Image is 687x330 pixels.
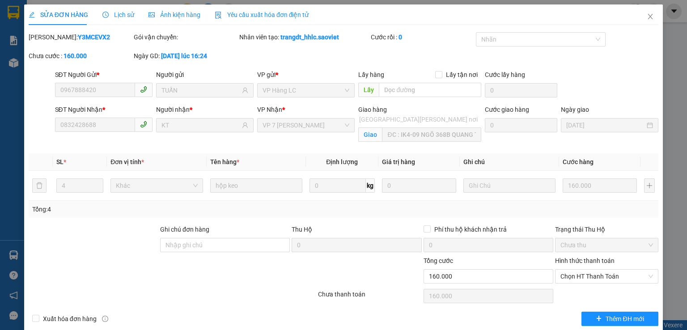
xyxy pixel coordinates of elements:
div: SĐT Người Nhận [55,105,153,114]
span: Lấy [358,83,379,97]
b: [DATE] lúc 16:24 [161,52,207,59]
div: Ngày GD: [134,51,237,61]
span: Giao [358,127,382,142]
input: Cước lấy hàng [485,83,557,97]
span: [GEOGRAPHIC_DATA][PERSON_NAME] nơi [356,114,481,124]
span: Khác [116,179,197,192]
span: Định lượng [326,158,358,165]
div: Tổng: 4 [32,204,266,214]
span: Chọn HT Thanh Toán [560,270,653,283]
span: VP 7 Phạm Văn Đồng [263,118,349,132]
div: Chưa cước : [29,51,132,61]
span: kg [366,178,375,193]
span: close [647,13,654,20]
div: VP gửi [257,70,355,80]
span: Cước hàng [563,158,594,165]
input: Tên người nhận [161,120,240,130]
span: Xuất hóa đơn hàng [39,314,100,324]
span: clock-circle [102,12,109,18]
img: icon [215,12,222,19]
span: plus [596,315,602,322]
input: Dọc đường [379,83,481,97]
span: info-circle [102,316,108,322]
input: 0 [563,178,637,193]
input: 0 [382,178,456,193]
input: Ghi chú đơn hàng [160,238,290,252]
b: Y3MCEVX2 [78,34,110,41]
span: Yêu cầu xuất hóa đơn điện tử [215,11,309,18]
span: Giao hàng [358,106,387,113]
input: Giao tận nơi [382,127,481,142]
span: Chưa thu [560,238,653,252]
button: plusThêm ĐH mới [581,312,659,326]
b: trangdt_hhlc.saoviet [280,34,339,41]
div: Chưa thanh toán [317,289,422,305]
div: SĐT Người Gửi [55,70,153,80]
span: Đơn vị tính [110,158,144,165]
b: 0 [399,34,402,41]
span: SL [56,158,64,165]
span: phone [140,121,147,128]
span: Giá trị hàng [382,158,415,165]
label: Hình thức thanh toán [555,257,615,264]
button: Close [638,4,663,30]
span: edit [29,12,35,18]
label: Cước giao hàng [485,106,529,113]
div: Trạng thái Thu Hộ [555,224,658,234]
button: plus [644,178,655,193]
span: Lấy tận nơi [442,70,481,80]
span: Tên hàng [210,158,239,165]
div: [PERSON_NAME]: [29,32,132,42]
input: Tên người gửi [161,85,240,95]
div: Người gửi [156,70,254,80]
input: Ngày giao [566,120,645,130]
input: Cước giao hàng [485,118,557,132]
span: Tổng cước [424,257,453,264]
label: Ngày giao [561,106,589,113]
span: Thêm ĐH mới [606,314,644,324]
span: VP Hàng LC [263,84,349,97]
span: picture [148,12,155,18]
div: Người nhận [156,105,254,114]
button: delete [32,178,47,193]
div: Cước rồi : [371,32,474,42]
span: Ảnh kiện hàng [148,11,200,18]
input: Ghi Chú [463,178,556,193]
span: phone [140,86,147,93]
span: VP Nhận [257,106,282,113]
span: SỬA ĐƠN HÀNG [29,11,88,18]
span: user [242,87,248,93]
label: Ghi chú đơn hàng [160,226,209,233]
label: Cước lấy hàng [485,71,525,78]
span: Lấy hàng [358,71,384,78]
input: VD: Bàn, Ghế [210,178,302,193]
div: Nhân viên tạo: [239,32,369,42]
span: user [242,122,248,128]
th: Ghi chú [460,153,559,171]
span: Thu Hộ [292,226,312,233]
span: Lịch sử [102,11,134,18]
span: Phí thu hộ khách nhận trả [431,224,510,234]
div: Gói vận chuyển: [134,32,237,42]
b: 160.000 [64,52,87,59]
